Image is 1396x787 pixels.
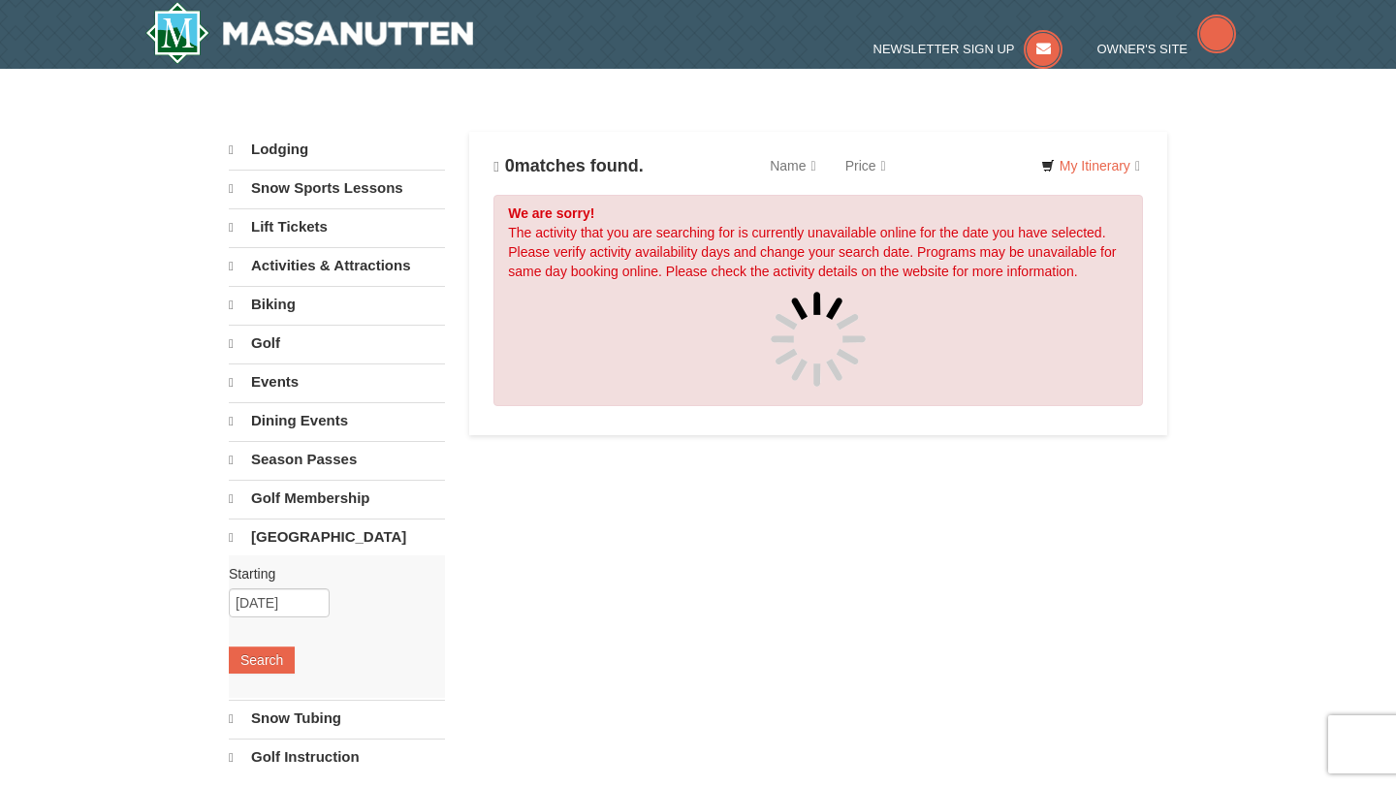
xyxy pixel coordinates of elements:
a: Price [831,146,901,185]
label: Starting [229,564,430,583]
a: Lift Tickets [229,208,445,245]
a: Activities & Attractions [229,247,445,284]
a: Season Passes [229,441,445,478]
span: Owner's Site [1097,42,1189,56]
button: Search [229,646,295,674]
a: Golf [229,325,445,362]
a: Biking [229,286,445,323]
a: Owner's Site [1097,42,1237,56]
strong: We are sorry! [508,205,594,221]
a: Dining Events [229,402,445,439]
div: The activity that you are searching for is currently unavailable online for the date you have sel... [493,195,1143,406]
img: spinner.gif [770,291,867,388]
a: Lodging [229,132,445,168]
a: My Itinerary [1029,151,1153,180]
a: Golf Instruction [229,739,445,775]
a: Snow Sports Lessons [229,170,445,206]
a: Newsletter Sign Up [873,42,1063,56]
a: Golf Membership [229,480,445,517]
a: Events [229,363,445,400]
a: Massanutten Resort [145,2,473,64]
span: Newsletter Sign Up [873,42,1015,56]
a: Snow Tubing [229,700,445,737]
a: [GEOGRAPHIC_DATA] [229,519,445,555]
a: Name [755,146,830,185]
img: Massanutten Resort Logo [145,2,473,64]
